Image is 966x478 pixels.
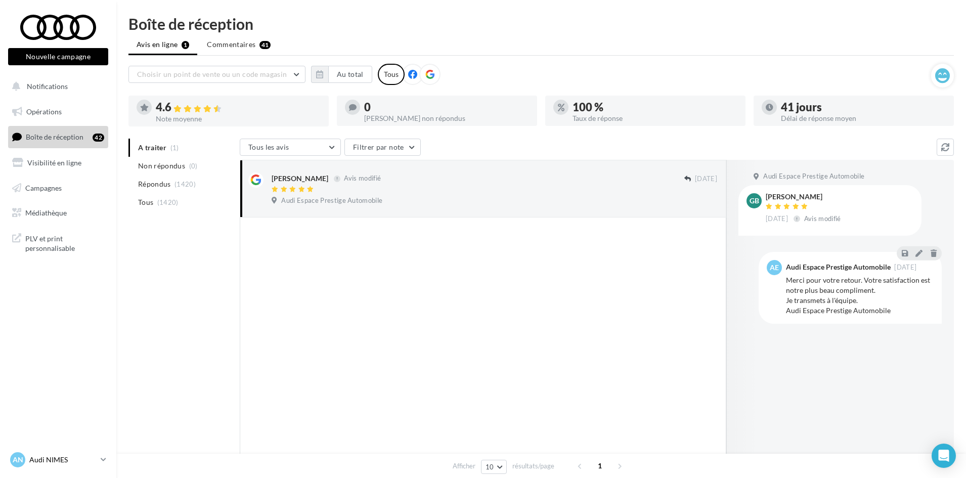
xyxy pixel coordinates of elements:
span: Visibilité en ligne [27,158,81,167]
button: Au total [328,66,372,83]
span: PLV et print personnalisable [25,232,104,253]
span: Avis modifié [804,214,841,223]
div: [PERSON_NAME] [766,193,843,200]
span: Audi Espace Prestige Automobile [763,172,864,181]
a: Boîte de réception42 [6,126,110,148]
a: Médiathèque [6,202,110,224]
span: Tous les avis [248,143,289,151]
div: Open Intercom Messenger [932,444,956,468]
span: Audi Espace Prestige Automobile [281,196,382,205]
div: Note moyenne [156,115,321,122]
span: GB [750,196,759,206]
a: Campagnes [6,178,110,199]
button: Choisir un point de vente ou un code magasin [128,66,305,83]
div: 0 [364,102,529,113]
span: Afficher [453,461,475,471]
span: Notifications [27,82,68,91]
span: Choisir un point de vente ou un code magasin [137,70,287,78]
div: Audi Espace Prestige Automobile [786,264,891,271]
a: AN Audi NIMES [8,450,108,469]
button: Nouvelle campagne [8,48,108,65]
span: (0) [189,162,198,170]
a: Visibilité en ligne [6,152,110,173]
span: AE [770,263,779,273]
span: Commentaires [207,39,255,50]
span: Non répondus [138,161,185,171]
span: Tous [138,197,153,207]
div: Taux de réponse [573,115,737,122]
span: 1 [592,458,608,474]
button: Filtrer par note [344,139,421,156]
span: Boîte de réception [26,133,83,141]
a: Opérations [6,101,110,122]
div: 42 [93,134,104,142]
div: Boîte de réception [128,16,954,31]
span: 10 [486,463,494,471]
div: [PERSON_NAME] [272,173,328,184]
span: Opérations [26,107,62,116]
button: Au total [311,66,372,83]
div: 41 [259,41,271,49]
span: résultats/page [512,461,554,471]
p: Audi NIMES [29,455,97,465]
button: Tous les avis [240,139,341,156]
span: [DATE] [894,264,916,271]
span: Répondus [138,179,171,189]
div: 41 jours [781,102,946,113]
div: Tous [378,64,405,85]
span: (1420) [157,198,179,206]
span: (1420) [174,180,196,188]
div: Délai de réponse moyen [781,115,946,122]
button: Notifications [6,76,106,97]
button: 10 [481,460,507,474]
div: 100 % [573,102,737,113]
span: AN [13,455,23,465]
span: Campagnes [25,183,62,192]
span: Avis modifié [344,175,381,183]
span: [DATE] [695,175,717,184]
div: [PERSON_NAME] non répondus [364,115,529,122]
a: PLV et print personnalisable [6,228,110,257]
span: [DATE] [766,214,788,224]
span: Médiathèque [25,208,67,217]
div: Merci pour votre retour. Votre satisfaction est notre plus beau compliment. Je transmets à l'équi... [786,275,934,316]
div: 4.6 [156,102,321,113]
